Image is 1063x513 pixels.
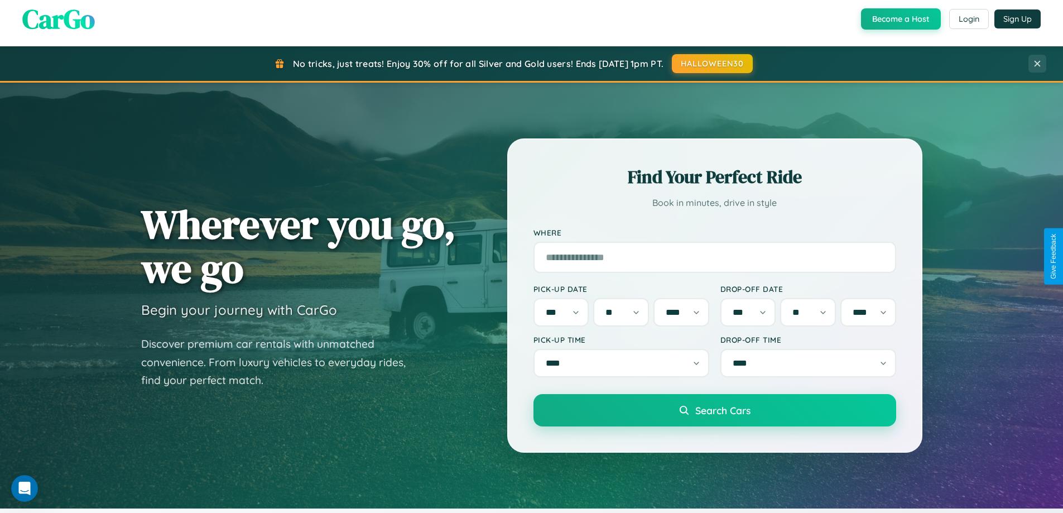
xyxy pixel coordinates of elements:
button: Login [949,9,989,29]
label: Drop-off Time [720,335,896,344]
span: Search Cars [695,404,751,416]
button: Sign Up [994,9,1041,28]
p: Discover premium car rentals with unmatched convenience. From luxury vehicles to everyday rides, ... [141,335,420,390]
h1: Wherever you go, we go [141,202,456,290]
span: CarGo [22,1,95,37]
button: Become a Host [861,8,941,30]
h2: Find Your Perfect Ride [533,165,896,189]
label: Pick-up Date [533,284,709,294]
button: Search Cars [533,394,896,426]
button: HALLOWEEN30 [672,54,753,73]
label: Where [533,228,896,237]
label: Drop-off Date [720,284,896,294]
p: Book in minutes, drive in style [533,195,896,211]
label: Pick-up Time [533,335,709,344]
h3: Begin your journey with CarGo [141,301,337,318]
div: Give Feedback [1050,234,1057,279]
iframe: Intercom live chat [11,475,38,502]
span: No tricks, just treats! Enjoy 30% off for all Silver and Gold users! Ends [DATE] 1pm PT. [293,58,663,69]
